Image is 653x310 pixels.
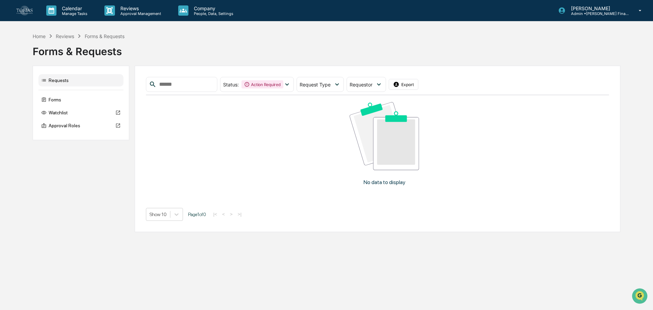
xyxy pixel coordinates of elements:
div: We're available if you need us! [23,59,86,64]
div: 🔎 [7,99,12,105]
div: 🗄️ [49,86,55,92]
a: Powered byPylon [48,115,82,120]
a: 🔎Data Lookup [4,96,46,108]
div: Approval Roles [38,119,123,132]
span: Data Lookup [14,99,43,105]
div: Reviews [56,33,74,39]
div: Action Required [241,80,283,88]
span: Preclearance [14,86,44,93]
div: Forms [38,94,123,106]
div: 🖐️ [7,86,12,92]
a: 🗄️Attestations [47,83,87,95]
button: |< [211,211,219,217]
p: No data to display [364,179,405,185]
button: < [220,211,227,217]
span: Status : [223,82,239,87]
span: Request Type [300,82,331,87]
img: No data [350,102,419,170]
img: 1746055101610-c473b297-6a78-478c-a979-82029cc54cd1 [7,52,19,64]
button: > [228,211,235,217]
p: Approval Management [115,11,165,16]
span: Attestations [56,86,84,93]
div: Forms & Requests [33,40,620,58]
span: Page 1 of 0 [188,212,206,217]
p: Manage Tasks [56,11,91,16]
button: Start new chat [116,54,124,62]
button: >| [236,211,244,217]
span: Requestor [350,82,372,87]
p: Company [188,5,237,11]
div: Forms & Requests [85,33,124,39]
p: How can we help? [7,14,124,25]
p: Reviews [115,5,165,11]
iframe: Open customer support [631,288,650,306]
button: Export [389,79,419,90]
p: Admin • [PERSON_NAME] Financial Advisors [566,11,629,16]
a: 🖐️Preclearance [4,83,47,95]
input: Clear [18,31,112,38]
div: Watchlist [38,107,123,119]
p: Calendar [56,5,91,11]
p: People, Data, Settings [188,11,237,16]
p: [PERSON_NAME] [566,5,629,11]
span: Pylon [68,115,82,120]
div: Home [33,33,46,39]
div: Requests [38,74,123,86]
img: logo [16,6,33,15]
div: Start new chat [23,52,112,59]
